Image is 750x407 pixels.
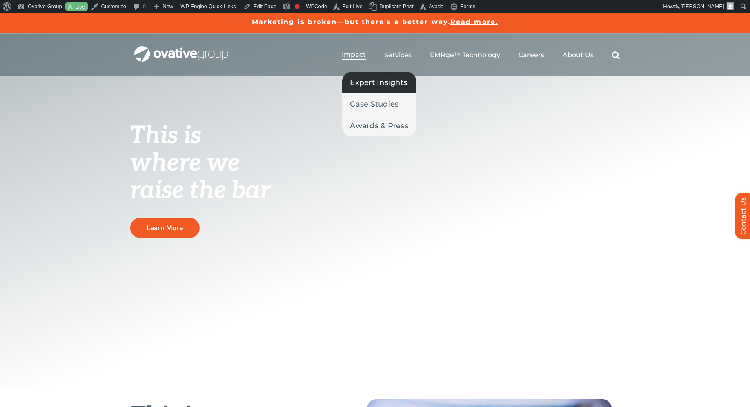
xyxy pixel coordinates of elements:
[342,93,417,115] a: Case Studies
[519,51,545,59] a: Careers
[612,51,620,59] a: Search
[342,51,366,60] a: Impact
[130,218,200,238] a: Learn More
[342,51,366,59] span: Impact
[385,51,412,59] a: Services
[563,51,594,59] a: About Us
[450,18,498,26] a: Read more.
[342,115,417,136] a: Awards & Press
[342,72,417,93] a: Expert Insights
[65,2,88,11] a: Live
[134,45,228,53] a: OG_Full_horizontal_WHT
[147,224,183,232] span: Learn More
[252,18,451,26] a: Marketing is broken—but there’s a better way.
[681,3,724,9] span: [PERSON_NAME]
[430,51,501,59] a: EMRge™ Technology
[350,120,409,131] span: Awards & Press
[130,121,201,151] span: This is
[350,98,399,110] span: Case Studies
[295,4,300,9] div: Focus keyphrase not set
[342,42,620,68] nav: Menu
[350,77,407,88] span: Expert Insights
[130,149,270,205] span: where we raise the bar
